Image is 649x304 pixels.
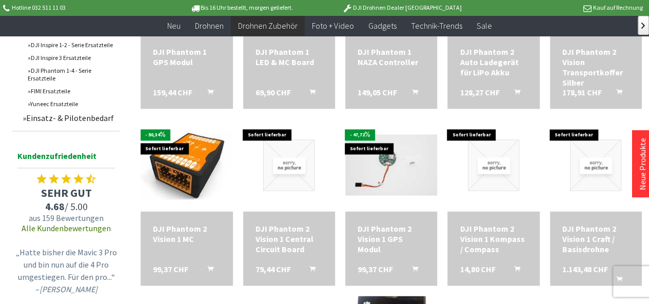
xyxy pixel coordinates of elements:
a: DJI Phantom 2 Vision 1 GPS Modul 99,37 CHF In den Warenkorb [358,224,425,254]
a: Drohnen [188,15,231,36]
span: / 5.00 [12,200,120,213]
span: 178,91 CHF [562,87,602,97]
button: In den Warenkorb [399,264,424,277]
button: In den Warenkorb [297,87,322,100]
a: Technik-Trends [403,15,469,36]
span: SEHR GUT [12,186,120,200]
a: Neue Produkte [637,138,647,190]
img: DJI Phantom 2 Vision 1 MC [141,130,232,199]
span: 159,44 CHF [153,87,192,97]
a: DJI Inspire 3 Ersatzteile [23,51,120,64]
span: 4.68 [45,200,65,213]
a: Drohnen Zubehör [231,15,305,36]
span: Drohnen [195,21,224,31]
div: DJI Phantom 2 Vision 1 MC [153,224,220,244]
img: DJI Phantom 2 Vision 1 Kompass / Compass [468,139,519,191]
span: Drohnen Zubehör [238,21,298,31]
span: Gadgets [368,21,396,31]
p: Bis 16 Uhr bestellt, morgen geliefert. [162,2,322,14]
a: Einsatz- & Pilotenbedarf [17,110,120,126]
span: Neu [167,21,181,31]
span: 99,37 CHF [153,264,188,274]
img: DJI Phantom 2 Vision 1 Central Circuit Board [263,139,314,191]
button: In den Warenkorb [604,87,628,100]
a: DJI Phantom 1 LED & MC Board 69,90 CHF In den Warenkorb [255,47,323,67]
img: DJI Phantom 2 Vision 1 Craft / Basisdrohne [570,139,621,191]
div: DJI Phantom 2 Vision 1 Craft / Basisdrohne [562,224,630,254]
span: Sale [476,21,491,31]
em: [PERSON_NAME] [40,284,97,294]
a: Sale [469,15,499,36]
p: DJI Drohnen Dealer [GEOGRAPHIC_DATA] [322,2,482,14]
button: In den Warenkorb [399,87,424,100]
span: aus 159 Bewertungen [12,213,120,223]
a: DJI Phantom 2 Vision Transportkoffer Silber 178,91 CHF In den Warenkorb [562,47,630,88]
p: „Hatte bisher die Mavic 3 Pro und bin nun auf die 4 Pro umgestiegen. Für den pro...“ – [15,246,117,295]
a: DJI Phantom 1 GPS Modul 159,44 CHF In den Warenkorb [153,47,220,67]
button: In den Warenkorb [195,87,220,100]
img: DJI Phantom 2 Vision 1 GPS Modul [345,134,437,196]
span: 1.143,48 CHF [562,264,608,274]
p: Kauf auf Rechnung [482,2,642,14]
div: DJI Phantom 2 Vision 1 Kompass / Compass [460,224,527,254]
span:  [641,23,645,29]
button: In den Warenkorb [502,264,526,277]
div: DJI Phantom 2 Vision 1 Central Circuit Board [255,224,323,254]
a: Alle Kundenbewertungen [22,223,111,233]
a: DJI Inspire 1-2 - Serie Ersatzteile [23,38,120,51]
span: Technik-Trends [410,21,462,31]
div: DJI Phantom 1 NAZA Controller [358,47,425,67]
a: DJI Phantom 2 Vision 1 Central Circuit Board 79,44 CHF In den Warenkorb [255,224,323,254]
div: DJI Phantom 1 GPS Modul [153,47,220,67]
a: DJI Phantom 1 NAZA Controller 149,05 CHF In den Warenkorb [358,47,425,67]
span: 79,44 CHF [255,264,291,274]
div: DJI Phantom 1 LED & MC Board [255,47,323,67]
button: In den Warenkorb [502,87,526,100]
a: Yuneec Ersatzteile [23,97,120,110]
span: 128,27 CHF [460,87,499,97]
a: Neu [160,15,188,36]
a: DJI Phantom 2 Vision 1 Craft / Basisdrohne 1.143,48 CHF In den Warenkorb [562,224,630,254]
button: In den Warenkorb [604,274,628,288]
a: Foto + Video [305,15,361,36]
a: DJI Phantom 2 Auto Ladegerät für LiPo Akku 128,27 CHF In den Warenkorb [460,47,527,77]
div: DJI Phantom 2 Vision 1 GPS Modul [358,224,425,254]
button: In den Warenkorb [195,264,220,277]
a: DJI Phantom 2 Vision 1 MC 99,37 CHF In den Warenkorb [153,224,220,244]
a: Gadgets [361,15,403,36]
div: DJI Phantom 2 Auto Ladegerät für LiPo Akku [460,47,527,77]
a: DJI Phantom 1-4 - Serie Ersatzteile [23,64,120,85]
a: FIMI Ersatzteile [23,85,120,97]
div: DJI Phantom 2 Vision Transportkoffer Silber [562,47,630,88]
p: Hotline 032 511 11 03 [1,2,161,14]
span: 149,05 CHF [358,87,397,97]
a: DJI Phantom 2 Vision 1 Kompass / Compass 14,80 CHF In den Warenkorb [460,224,527,254]
span: 14,80 CHF [460,264,495,274]
span: Kundenzufriedenheit [17,149,115,168]
button: In den Warenkorb [297,264,322,277]
span: Foto + Video [312,21,353,31]
span: 69,90 CHF [255,87,291,97]
span: 99,37 CHF [358,264,393,274]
